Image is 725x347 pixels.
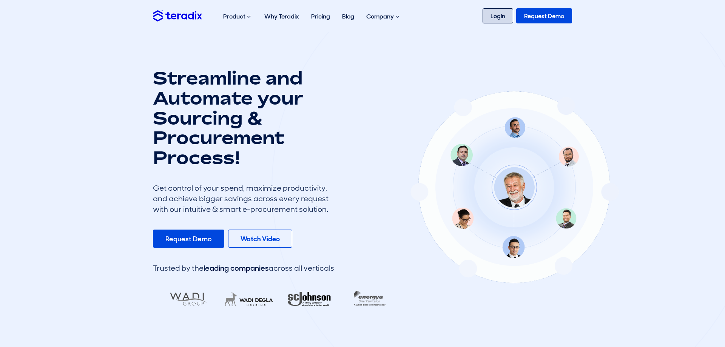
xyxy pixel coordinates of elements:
[153,10,202,21] img: Teradix logo
[153,230,224,248] a: Request Demo
[336,5,360,28] a: Blog
[360,5,407,29] div: Company
[301,287,362,312] img: ALFA
[241,287,302,312] img: Bariq
[516,8,572,23] a: Request Demo
[483,8,513,23] a: Login
[153,183,334,214] div: Get control of your spend, maximize productivity, and achieve bigger savings across every request...
[241,234,280,244] b: Watch Video
[305,5,336,28] a: Pricing
[228,230,292,248] a: Watch Video
[217,5,258,29] div: Product
[258,5,305,28] a: Why Teradix
[153,68,334,168] h1: Streamline and Automate your Sourcing & Procurement Process!
[204,263,268,273] span: leading companies
[153,263,334,273] div: Trusted by the across all verticals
